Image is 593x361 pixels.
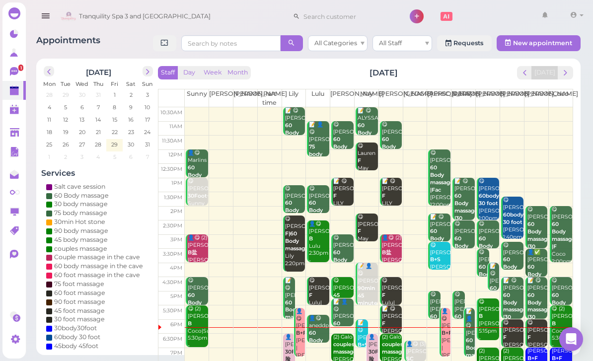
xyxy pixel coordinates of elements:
[63,103,68,112] span: 5
[62,128,70,137] span: 19
[430,313,453,335] b: 60 Body massage
[357,143,378,194] div: 😋 Lauren May 11:45am - 12:45pm
[285,299,308,343] b: 60 Body massage |30 foot massage
[188,292,211,313] b: 60 Body massage
[164,194,182,201] span: 1:30pm
[95,90,102,99] span: 31
[333,292,357,313] b: 45 body massage
[61,80,71,87] span: Tue
[430,242,450,293] div: 😋 [PERSON_NAME] [PERSON_NAME] 3:15pm - 4:15pm
[162,138,182,144] span: 11:30am
[490,285,513,306] b: 60 Body massage
[142,80,152,87] span: Sun
[478,178,499,237] div: 😋 [PERSON_NAME] [PERSON_NAME] 1:00pm - 2:30pm
[333,121,354,195] div: 😋 [PERSON_NAME] [PERSON_NAME]|[PERSON_NAME] 11:00am - 12:00pm
[62,140,70,149] span: 26
[47,152,51,161] span: 1
[79,103,85,112] span: 6
[163,307,182,314] span: 5:30pm
[112,152,117,161] span: 5
[381,121,402,195] div: 😋 [PERSON_NAME] [PERSON_NAME]|[PERSON_NAME] 11:00am - 12:00pm
[54,297,105,306] div: 90 foot massage
[551,206,572,280] div: 😋 [PERSON_NAME] Coco 2:00pm - 4:00pm
[503,256,526,278] b: 60 Body massage
[285,216,305,282] div: 😋 [PERSON_NAME] Lily 2:20pm - 4:20pm
[442,330,465,336] b: B+FA|SC
[79,152,84,161] span: 3
[224,66,251,79] button: Month
[285,230,308,252] b: F|60 Body massage
[378,89,403,107] th: [PERSON_NAME]
[333,320,357,342] b: 60 Body massage
[527,221,551,264] b: 60 Body massage |30 foot massage
[188,164,211,186] b: 60 Body massage
[63,152,68,161] span: 2
[111,115,118,124] span: 15
[503,292,526,335] b: 60 Body massage |30 foot massage
[476,89,500,107] th: [PERSON_NAME]
[201,66,225,79] button: Week
[552,292,575,313] b: 60 Body massage
[527,334,531,341] b: F
[127,128,135,137] span: 23
[527,264,551,285] b: 60 Body massage
[96,103,101,112] span: 7
[308,185,329,252] div: 😋 [PERSON_NAME] Lily|Lulu 1:15pm - 2:15pm
[54,217,105,226] div: 30min Hot stone
[527,292,551,335] b: 60 Body massage |30 foot massage
[558,66,573,79] button: next
[552,320,556,327] b: B
[54,226,108,235] div: 90 body massage
[548,89,573,107] th: Coco
[62,90,70,99] span: 29
[309,200,332,221] b: 60 Body massage
[18,65,23,71] span: 1
[158,66,178,79] button: Staff
[430,149,450,223] div: 😋 [PERSON_NAME] [PERSON_NAME] 12:00pm - 2:00pm
[145,90,150,99] span: 3
[478,220,499,294] div: 😋 [PERSON_NAME] [PERSON_NAME]|[PERSON_NAME] 2:30pm - 3:30pm
[111,80,118,87] span: Fri
[381,234,402,286] div: 👤😋 (2) [PERSON_NAME] [PERSON_NAME]|Sunny 3:00pm - 4:00pm
[170,350,182,356] span: 7pm
[333,178,354,252] div: 📝 😋 [PERSON_NAME] LILY [DEMOGRAPHIC_DATA] [PERSON_NAME]|[PERSON_NAME] 1:00pm - 2:00pm
[358,285,381,328] b: 90min 45 minutes facial 45 massage
[54,280,104,289] div: 75 foot massage
[285,200,308,221] b: 60 Body massage
[355,89,379,107] th: May
[503,334,507,341] b: F
[479,313,483,319] b: B
[78,128,86,137] span: 20
[54,324,97,333] div: 30body30foot
[382,136,405,157] b: 60 Body massage
[168,151,182,158] span: 12pm
[285,185,305,252] div: 😋 [PERSON_NAME] Lily|Lulu 1:15pm - 2:15pm
[54,333,100,342] div: 60body 30 foot
[54,253,140,262] div: Couple massage in the cave
[306,89,330,107] th: Lulu
[78,140,86,149] span: 27
[309,330,332,351] b: 60 Body massage
[382,249,391,256] b: B盐
[45,90,54,99] span: 28
[170,265,182,271] span: 4pm
[454,178,475,274] div: 📝 😋 [PERSON_NAME] [DEMOGRAPHIC_DATA] [PERSON_NAME] 1:00pm - 2:30pm
[478,298,499,350] div: 😋 [PERSON_NAME] [PERSON_NAME] 5:15pm - 6:45pm
[187,178,208,215] div: 😋 [PERSON_NAME] Sunny 1:00pm
[489,263,499,344] div: 📝 😋 [PERSON_NAME] cupping [PERSON_NAME] 4:00pm - 5:00pm
[500,89,524,107] th: [PERSON_NAME]
[54,244,107,253] div: couples massage
[379,39,402,47] span: All Staff
[95,152,101,161] span: 4
[382,292,385,298] b: F
[358,122,381,144] b: 60 Body massage
[54,209,107,217] div: 75 body massage
[430,228,453,249] b: 60 Body massage
[309,144,332,165] b: 75 body massage
[285,107,305,181] div: 📝 😋 [PERSON_NAME] lily Lily 10:30am - 11:30am
[54,262,143,271] div: 60 body massage in the cave
[330,89,355,107] th: [PERSON_NAME]
[54,191,109,200] div: 60 Body massage
[128,152,134,161] span: 6
[308,121,329,203] div: 📝 👤😋 [PERSON_NAME] Deep Lulu 11:00am - 12:15pm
